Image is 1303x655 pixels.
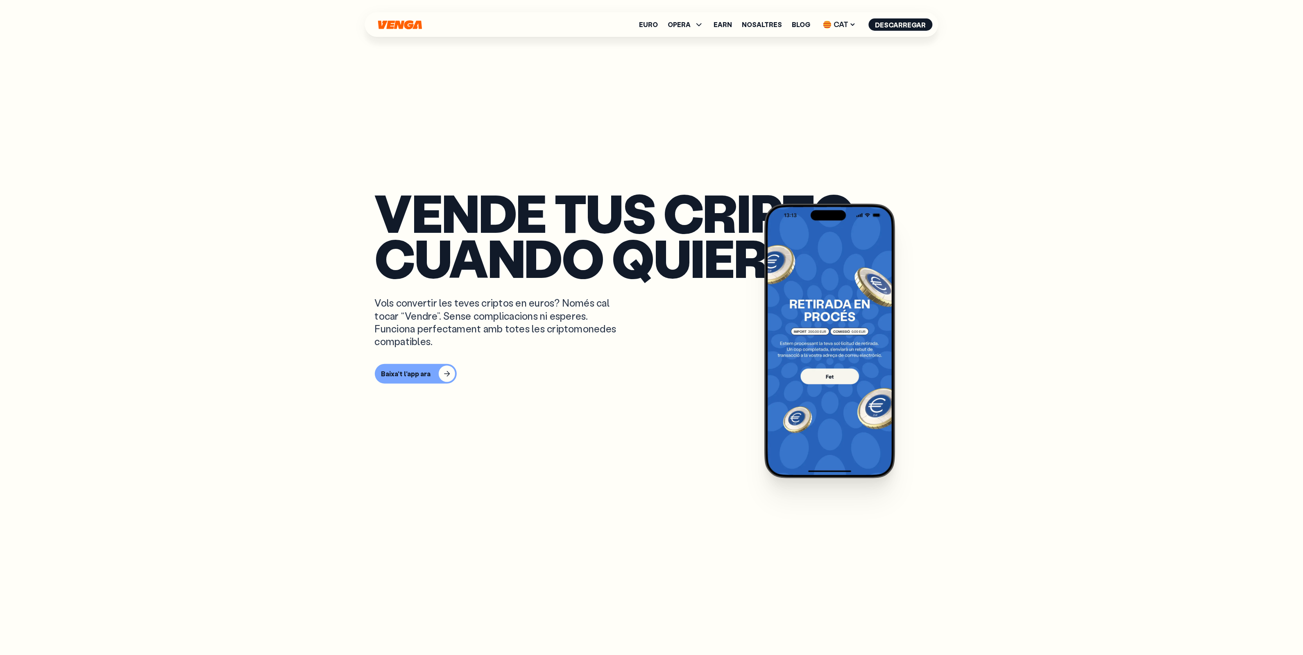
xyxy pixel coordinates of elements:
svg: Inici [377,20,423,30]
img: flag-cat [823,20,832,29]
p: Vols convertir les teves criptos en euros? Només cal tocar “Vendre”. Sense complicacions ni esper... [375,296,634,348]
span: OPERA [668,20,704,30]
a: Blog [792,21,811,28]
button: Descarregar [869,18,933,31]
a: Earn [714,21,732,28]
img: Venga app cash out [764,204,895,478]
a: Nosaltres [742,21,782,28]
div: Baixa't l'app ara [381,370,431,378]
a: Euro [639,21,658,28]
a: Baixa't l'app ara [375,364,929,384]
p: Vende tus cripto cuando quieras [375,190,929,280]
span: OPERA [668,21,691,28]
span: CAT [820,18,859,31]
button: Baixa't l'app ara [375,364,457,384]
